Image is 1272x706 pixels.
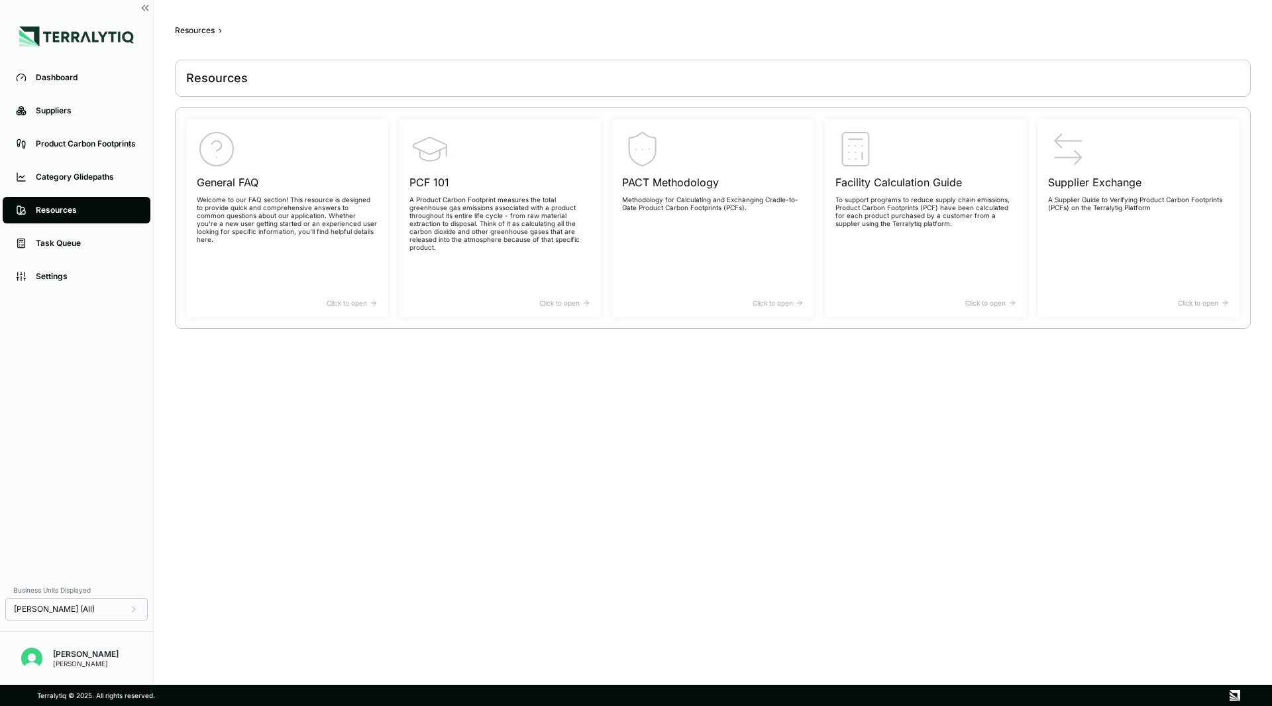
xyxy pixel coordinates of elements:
[36,105,137,116] div: Suppliers
[835,299,1016,307] div: Click to open
[825,119,1027,318] a: Facility Calculation GuideTo support programs to reduce supply chain emissions, Product Carbon Fo...
[1048,174,1229,190] h3: Supplier Exchange
[219,25,222,36] span: ›
[175,25,215,36] div: Resources
[21,648,42,669] img: Himanshu Hooda
[5,582,148,598] div: Business Units Displayed
[622,174,803,190] h3: PACT Methodology
[53,660,119,668] div: [PERSON_NAME]
[622,299,803,307] div: Click to open
[1048,299,1229,307] div: Click to open
[36,139,137,149] div: Product Carbon Footprints
[409,174,590,190] h3: PCF 101
[409,196,590,251] p: A Product Carbon Footprint measures the total greenhouse gas emissions associated with a product ...
[36,172,137,182] div: Category Glidepaths
[197,174,378,190] h3: General FAQ
[622,196,803,211] p: Methodology for Calculating and Exchanging Cradle-to-Gate Product Carbon Footprints (PCFs).
[36,205,137,215] div: Resources
[16,642,48,674] button: Open user button
[53,649,119,660] div: [PERSON_NAME]
[611,119,814,318] a: PACT MethodologyMethodology for Calculating and Exchanging Cradle-to-Gate Product Carbon Footprin...
[197,196,378,243] p: Welcome to our FAQ section! This resource is designed to provide quick and comprehensive answers ...
[835,196,1016,227] p: To support programs to reduce supply chain emissions, Product Carbon Footprints (PCF) have been c...
[36,72,137,83] div: Dashboard
[14,604,95,615] span: [PERSON_NAME] (All)
[197,299,378,307] div: Click to open
[36,238,137,249] div: Task Queue
[835,174,1016,190] h3: Facility Calculation Guide
[186,70,248,86] div: Resources
[1048,196,1229,211] p: A Supplier Guide to Verifying Product Carbon Footprints (PCFs) on the Terralytig Platform
[1037,119,1240,318] a: Supplier ExchangeA Supplier Guide to Verifying Product Carbon Footprints (PCFs) on the Terralytig...
[186,119,388,318] a: General FAQWelcome to our FAQ section! This resource is designed to provide quick and comprehensi...
[19,27,134,46] img: Logo
[36,271,137,282] div: Settings
[399,119,601,318] a: PCF 101A Product Carbon Footprint measures the total greenhouse gas emissions associated with a p...
[409,299,590,307] div: Click to open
